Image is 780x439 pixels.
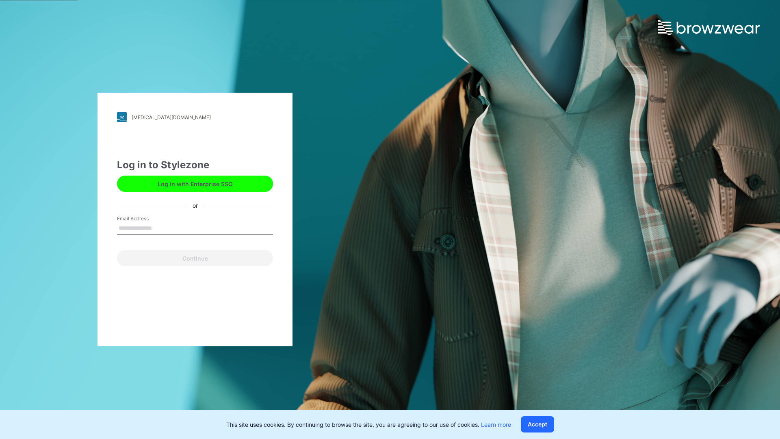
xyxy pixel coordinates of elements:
[117,112,127,122] img: stylezone-logo.562084cfcfab977791bfbf7441f1a819.svg
[658,20,760,35] img: browzwear-logo.e42bd6dac1945053ebaf764b6aa21510.svg
[117,176,273,192] button: Log in with Enterprise SSO
[132,114,211,120] div: [MEDICAL_DATA][DOMAIN_NAME]
[117,215,174,222] label: Email Address
[186,201,204,209] div: or
[117,112,273,122] a: [MEDICAL_DATA][DOMAIN_NAME]
[521,416,554,432] button: Accept
[117,158,273,172] div: Log in to Stylezone
[481,421,511,428] a: Learn more
[226,420,511,429] p: This site uses cookies. By continuing to browse the site, you are agreeing to our use of cookies.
